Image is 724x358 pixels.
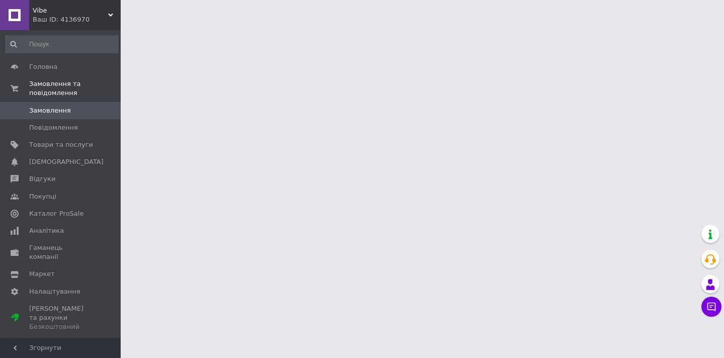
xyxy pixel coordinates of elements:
span: Замовлення [29,106,71,115]
button: Чат з покупцем [701,297,721,317]
span: Маркет [29,270,55,279]
span: Vibe [33,6,108,15]
span: [DEMOGRAPHIC_DATA] [29,157,104,166]
span: Повідомлення [29,123,78,132]
span: Покупці [29,192,56,201]
span: Гаманець компанії [29,243,93,261]
div: Ваш ID: 4136970 [33,15,121,24]
span: Налаштування [29,287,80,296]
span: Каталог ProSale [29,209,83,218]
span: Товари та послуги [29,140,93,149]
span: Аналітика [29,226,64,235]
input: Пошук [5,35,119,53]
span: Головна [29,62,57,71]
span: Замовлення та повідомлення [29,79,121,98]
div: Безкоштовний [29,322,93,331]
span: Відгуки [29,174,55,184]
span: [PERSON_NAME] та рахунки [29,304,93,332]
